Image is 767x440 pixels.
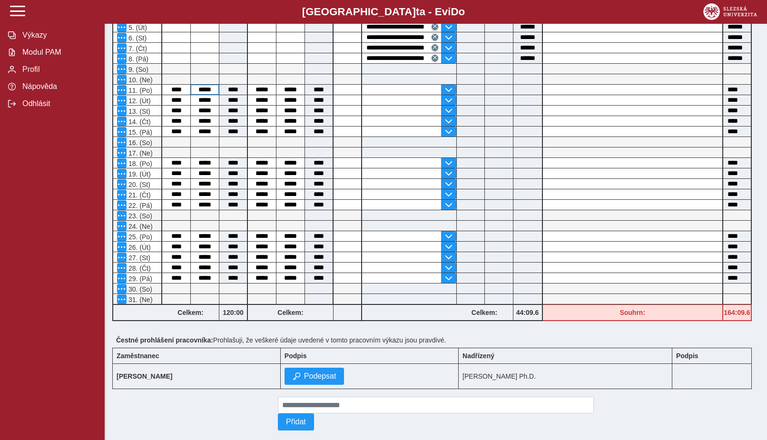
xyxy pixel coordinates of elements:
[117,274,127,283] button: Menu
[723,309,751,316] b: 164:09.6
[127,244,151,251] span: 26. (Út)
[117,64,127,74] button: Menu
[459,364,672,389] td: [PERSON_NAME] Ph.D.
[127,97,151,105] span: 12. (Út)
[162,309,219,316] b: Celkem:
[304,372,336,381] span: Podepsat
[676,352,698,360] b: Podpis
[117,148,127,157] button: Menu
[117,284,127,293] button: Menu
[20,65,97,74] span: Profil
[117,242,127,252] button: Menu
[117,190,127,199] button: Menu
[117,200,127,210] button: Menu
[285,368,344,385] button: Podepsat
[117,179,127,189] button: Menu
[127,285,152,293] span: 30. (So)
[456,309,513,316] b: Celkem:
[127,170,151,178] span: 19. (Út)
[248,309,333,316] b: Celkem:
[117,253,127,262] button: Menu
[127,191,151,199] span: 21. (Čt)
[127,55,148,63] span: 8. (Pá)
[117,221,127,231] button: Menu
[451,6,458,18] span: D
[127,87,152,94] span: 11. (Po)
[117,85,127,95] button: Menu
[416,6,419,18] span: t
[116,336,213,344] b: Čestné prohlášení pracovníka:
[127,181,150,188] span: 20. (St)
[127,275,152,283] span: 29. (Pá)
[127,139,152,147] span: 16. (So)
[127,160,152,167] span: 18. (Po)
[127,212,152,220] span: 23. (So)
[462,352,494,360] b: Nadřízený
[285,352,307,360] b: Podpis
[29,6,738,18] b: [GEOGRAPHIC_DATA] a - Evi
[127,108,150,115] span: 13. (St)
[127,66,148,73] span: 9. (So)
[117,158,127,168] button: Menu
[127,233,152,241] span: 25. (Po)
[619,309,645,316] b: Souhrn:
[117,96,127,105] button: Menu
[127,128,152,136] span: 15. (Pá)
[286,418,306,426] span: Přidat
[20,82,97,91] span: Nápověda
[117,106,127,116] button: Menu
[117,211,127,220] button: Menu
[513,309,542,316] b: 44:09.6
[117,75,127,84] button: Menu
[543,304,724,321] div: Fond pracovní doby (154:33.6 h) a součet hodin (164:09.6 h) se neshodují!
[703,3,757,20] img: logo_web_su.png
[127,264,151,272] span: 28. (Čt)
[127,202,152,209] span: 22. (Pá)
[459,6,465,18] span: o
[117,294,127,304] button: Menu
[127,118,151,126] span: 14. (Čt)
[117,263,127,273] button: Menu
[117,137,127,147] button: Menu
[117,33,127,42] button: Menu
[117,43,127,53] button: Menu
[219,309,247,316] b: 120:00
[127,254,150,262] span: 27. (St)
[117,22,127,32] button: Menu
[127,45,147,52] span: 7. (Čt)
[117,232,127,241] button: Menu
[117,372,172,380] b: [PERSON_NAME]
[117,169,127,178] button: Menu
[20,48,97,57] span: Modul PAM
[117,54,127,63] button: Menu
[278,413,314,430] button: Přidat
[127,34,147,42] span: 6. (St)
[127,149,153,157] span: 17. (Ne)
[127,223,153,230] span: 24. (Ne)
[127,24,147,31] span: 5. (Út)
[117,127,127,137] button: Menu
[112,332,759,348] div: Prohlašuji, že veškeré údaje uvedené v tomto pracovním výkazu jsou pravdivé.
[20,99,97,108] span: Odhlásit
[117,352,159,360] b: Zaměstnanec
[127,296,153,303] span: 31. (Ne)
[723,304,752,321] div: Fond pracovní doby (154:33.6 h) a součet hodin (164:09.6 h) se neshodují!
[117,117,127,126] button: Menu
[127,76,153,84] span: 10. (Ne)
[20,31,97,39] span: Výkazy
